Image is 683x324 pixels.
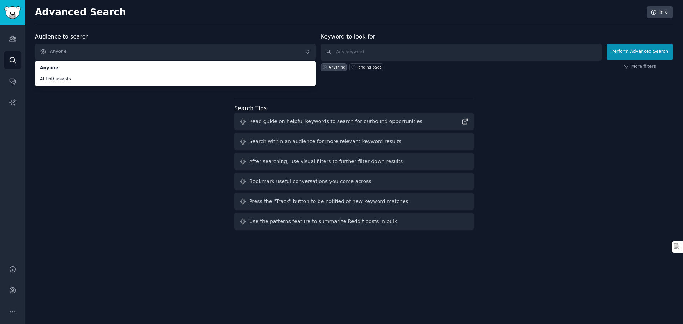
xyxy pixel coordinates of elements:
button: Anyone [35,44,316,60]
div: Read guide on helpful keywords to search for outbound opportunities [249,118,422,125]
label: Search Tips [234,105,267,112]
label: Audience to search [35,33,89,40]
div: Anything [329,65,345,70]
img: GummySearch logo [4,6,21,19]
div: Search within an audience for more relevant keyword results [249,138,401,145]
div: Use the patterns feature to summarize Reddit posts in bulk [249,218,397,225]
span: AI Enthusiasts [40,76,311,82]
a: More filters [624,64,656,70]
div: Press the "Track" button to be notified of new keyword matches [249,198,408,205]
label: Keyword to look for [321,33,375,40]
div: landing page [357,65,381,70]
button: Perform Advanced Search [607,44,673,60]
h2: Advanced Search [35,7,643,18]
a: Info [647,6,673,19]
div: After searching, use visual filters to further filter down results [249,158,403,165]
div: Bookmark useful conversations you come across [249,178,371,185]
span: Anyone [40,65,311,71]
ul: Anyone [35,61,316,86]
input: Any keyword [321,44,602,61]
